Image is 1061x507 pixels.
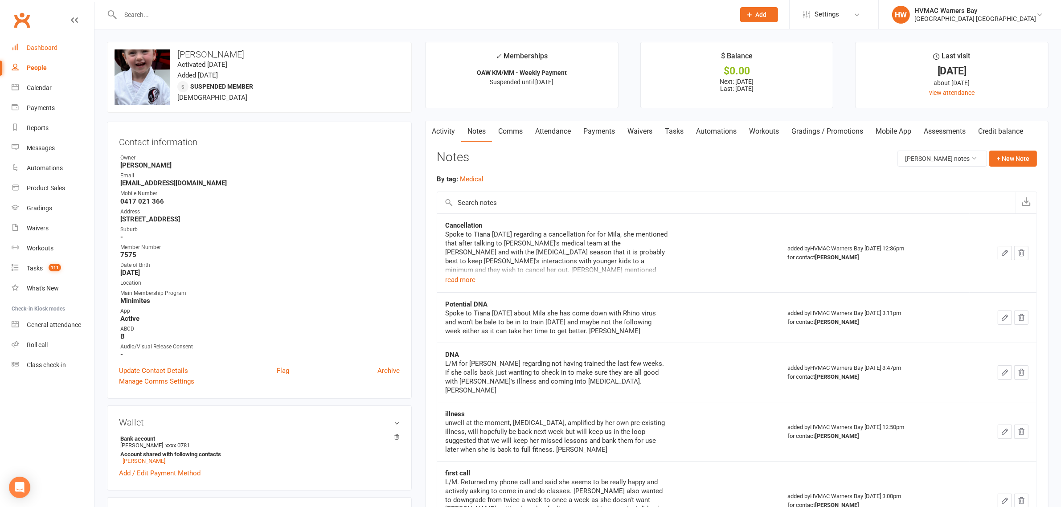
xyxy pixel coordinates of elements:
div: Spoke to Tiana [DATE] about Mila she has come down with Rhino virus and won't be bale to be in to... [445,309,668,335]
a: Mobile App [869,121,918,142]
a: Gradings / Promotions [785,121,869,142]
div: added by HVMAC Warners Bay [DATE] 12:50pm [787,423,962,441]
input: Search... [118,8,729,21]
strong: [PERSON_NAME] [815,433,859,439]
button: Add [740,7,778,22]
a: Roll call [12,335,94,355]
a: Workouts [12,238,94,258]
a: Dashboard [12,38,94,58]
div: Workouts [27,245,53,252]
input: Search notes [437,192,1016,213]
span: Suspended until [DATE] [490,78,554,86]
h3: Notes [437,151,469,167]
a: Update Contact Details [119,365,188,376]
div: for contact [787,253,962,262]
div: Dashboard [27,44,57,51]
a: What's New [12,278,94,298]
a: Class kiosk mode [12,355,94,375]
div: Gradings [27,204,52,212]
div: for contact [787,318,962,327]
div: Owner [120,154,400,162]
strong: [PERSON_NAME] [815,319,859,325]
img: image1747371923.png [115,49,170,105]
a: Notes [461,121,492,142]
strong: [PERSON_NAME] [815,254,859,261]
strong: Bank account [120,435,395,442]
i: ✓ [496,52,502,61]
strong: [EMAIL_ADDRESS][DOMAIN_NAME] [120,179,400,187]
a: Payments [577,121,621,142]
a: Comms [492,121,529,142]
div: $0.00 [649,66,825,76]
button: + New Note [989,151,1037,167]
div: App [120,307,400,315]
strong: - [120,233,400,241]
a: Product Sales [12,178,94,198]
time: Activated [DATE] [177,61,227,69]
strong: [DATE] [120,269,400,277]
strong: Cancellation [445,221,482,229]
strong: [PERSON_NAME] [815,373,859,380]
div: unwell at the moment, [MEDICAL_DATA], amplified by her own pre-existing illness, will hopefully b... [445,418,668,454]
a: view attendance [929,89,975,96]
div: What's New [27,285,59,292]
li: [PERSON_NAME] [119,434,400,466]
div: Payments [27,104,55,111]
span: [DEMOGRAPHIC_DATA] [177,94,247,102]
a: Attendance [529,121,577,142]
a: Activity [426,121,461,142]
div: [DATE] [864,66,1040,76]
span: xxxx 0781 [165,442,190,449]
a: [PERSON_NAME] [123,458,165,464]
div: added by HVMAC Warners Bay [DATE] 3:47pm [787,364,962,381]
time: Added [DATE] [177,71,218,79]
div: Open Intercom Messenger [9,477,30,498]
a: Add / Edit Payment Method [119,468,201,478]
a: Manage Comms Settings [119,376,194,387]
h3: Wallet [119,417,400,427]
a: Tasks 111 [12,258,94,278]
strong: illness [445,410,465,418]
strong: B [120,332,400,340]
div: Waivers [27,225,49,232]
button: [PERSON_NAME] notes [897,151,987,167]
strong: OAW KM/MM - Weekly Payment [477,69,567,76]
a: Credit balance [972,121,1029,142]
div: Product Sales [27,184,65,192]
strong: - [120,350,400,358]
a: Flag [277,365,289,376]
div: General attendance [27,321,81,328]
div: HW [892,6,910,24]
a: Messages [12,138,94,158]
strong: DNA [445,351,459,359]
div: Email [120,172,400,180]
div: Location [120,279,400,287]
strong: Active [120,315,400,323]
a: Gradings [12,198,94,218]
p: Next: [DATE] Last: [DATE] [649,78,825,92]
div: Roll call [27,341,48,348]
a: People [12,58,94,78]
strong: By tag: [437,175,458,183]
div: Address [120,208,400,216]
strong: 0417 021 366 [120,197,400,205]
a: Waivers [621,121,659,142]
a: Tasks [659,121,690,142]
strong: first call [445,469,470,477]
div: Member Number [120,243,400,252]
a: Reports [12,118,94,138]
div: ABCD [120,325,400,333]
a: Calendar [12,78,94,98]
div: Mobile Number [120,189,400,198]
h3: [PERSON_NAME] [115,49,404,59]
span: Suspended member [190,83,253,90]
a: General attendance kiosk mode [12,315,94,335]
div: Suburb [120,225,400,234]
div: added by HVMAC Warners Bay [DATE] 3:11pm [787,309,962,327]
div: Class check-in [27,361,66,368]
div: HVMAC Warners Bay [914,7,1036,15]
div: $ Balance [721,50,753,66]
div: L/M for [PERSON_NAME] regarding not having trained the last few weeks. if she calls back just wan... [445,359,668,395]
button: read more [445,274,475,285]
a: Payments [12,98,94,118]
